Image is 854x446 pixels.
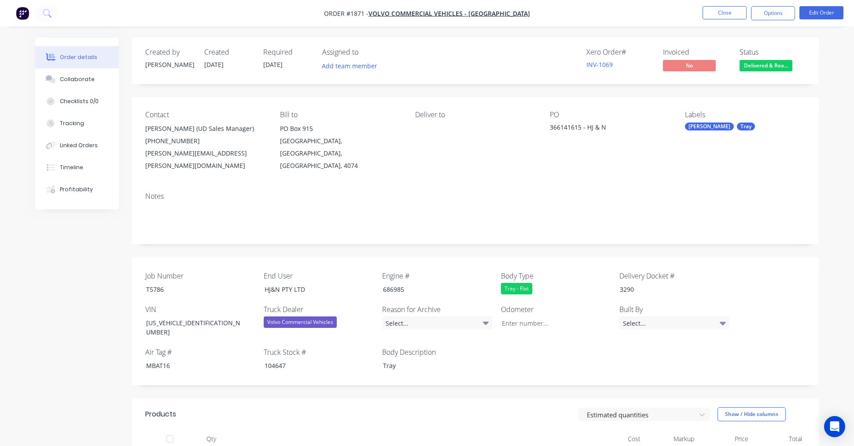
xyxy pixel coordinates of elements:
a: Volvo Commercial Vehicles - [GEOGRAPHIC_DATA] [368,9,530,18]
button: Order details [35,46,119,68]
div: Linked Orders [60,141,98,149]
div: Assigned to [322,48,410,56]
div: Bill to [280,111,401,119]
div: Tracking [60,119,84,127]
div: [PERSON_NAME][EMAIL_ADDRESS][PERSON_NAME][DOMAIN_NAME] [145,147,266,172]
div: Select... [619,316,729,330]
div: Status [740,48,806,56]
label: Air Tag # [145,347,255,357]
label: Delivery Docket # [619,271,729,281]
div: Invoiced [663,48,729,56]
button: Linked Orders [35,134,119,156]
div: 366141615 - HJ & N [550,123,660,135]
div: Timeline [60,164,83,171]
label: Truck Dealer [264,304,374,315]
button: Edit Order [799,6,843,19]
label: Reason for Archive [382,304,492,315]
div: 3290 [613,283,723,296]
button: Collaborate [35,68,119,90]
div: PO [550,111,670,119]
button: Delivered & Rea... [740,60,792,73]
div: Xero Order # [586,48,652,56]
button: Timeline [35,156,119,178]
div: 104647 [258,359,368,372]
button: Show / Hide columns [718,407,786,421]
span: [DATE] [263,60,283,69]
img: Factory [16,7,29,20]
div: PO Box 915 [280,123,401,135]
div: [PERSON_NAME] (UD Sales Manager)[PHONE_NUMBER][PERSON_NAME][EMAIL_ADDRESS][PERSON_NAME][DOMAIN_NAME] [145,123,266,172]
div: Labels [685,111,806,119]
div: 686985 [376,283,486,296]
button: Checklists 0/0 [35,90,119,112]
div: Profitability [60,186,93,193]
div: Volvo Commercial Vehicles [264,316,337,328]
label: Built By [619,304,729,315]
button: Profitability [35,178,119,201]
label: End User [264,271,374,281]
span: [DATE] [204,60,224,69]
div: MBAT16 [139,359,249,372]
button: Close [703,6,747,19]
div: Tray - Flat [501,283,532,294]
div: Tray [737,123,755,130]
button: Options [751,6,795,20]
label: Job Number [145,271,255,281]
button: Add team member [322,60,382,72]
div: Created by [145,48,194,56]
div: [PHONE_NUMBER] [145,135,266,147]
div: Deliver to [415,111,536,119]
div: Collaborate [60,75,95,83]
div: T5786 [139,283,249,296]
div: [PERSON_NAME] (UD Sales Manager) [145,123,266,135]
div: [PERSON_NAME] [685,123,734,130]
button: Add team member [317,60,382,72]
div: HJ&N PTY LTD [258,283,368,296]
div: Order details [60,53,97,61]
label: VIN [145,304,255,315]
div: Created [204,48,253,56]
span: Delivered & Rea... [740,60,792,71]
div: Open Intercom Messenger [824,416,845,437]
label: Engine # [382,271,492,281]
div: [PERSON_NAME] [145,60,194,69]
label: Truck Stock # [264,347,374,357]
span: No [663,60,716,71]
div: Notes [145,192,806,201]
div: Contact [145,111,266,119]
div: Required [263,48,312,56]
div: Checklists 0/0 [60,97,99,105]
span: Order #1871 - [324,9,368,18]
label: Body Description [382,347,492,357]
button: Tracking [35,112,119,134]
div: [GEOGRAPHIC_DATA], [GEOGRAPHIC_DATA], [GEOGRAPHIC_DATA], 4074 [280,135,401,172]
div: PO Box 915[GEOGRAPHIC_DATA], [GEOGRAPHIC_DATA], [GEOGRAPHIC_DATA], 4074 [280,123,401,172]
div: [US_VEHICLE_IDENTIFICATION_NUMBER] [139,316,249,338]
a: INV-1069 [586,60,613,69]
div: Select... [382,316,492,330]
label: Odometer [501,304,611,315]
label: Body Type [501,271,611,281]
div: Products [145,409,176,420]
div: Tray [376,359,486,372]
input: Enter number... [494,316,611,330]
